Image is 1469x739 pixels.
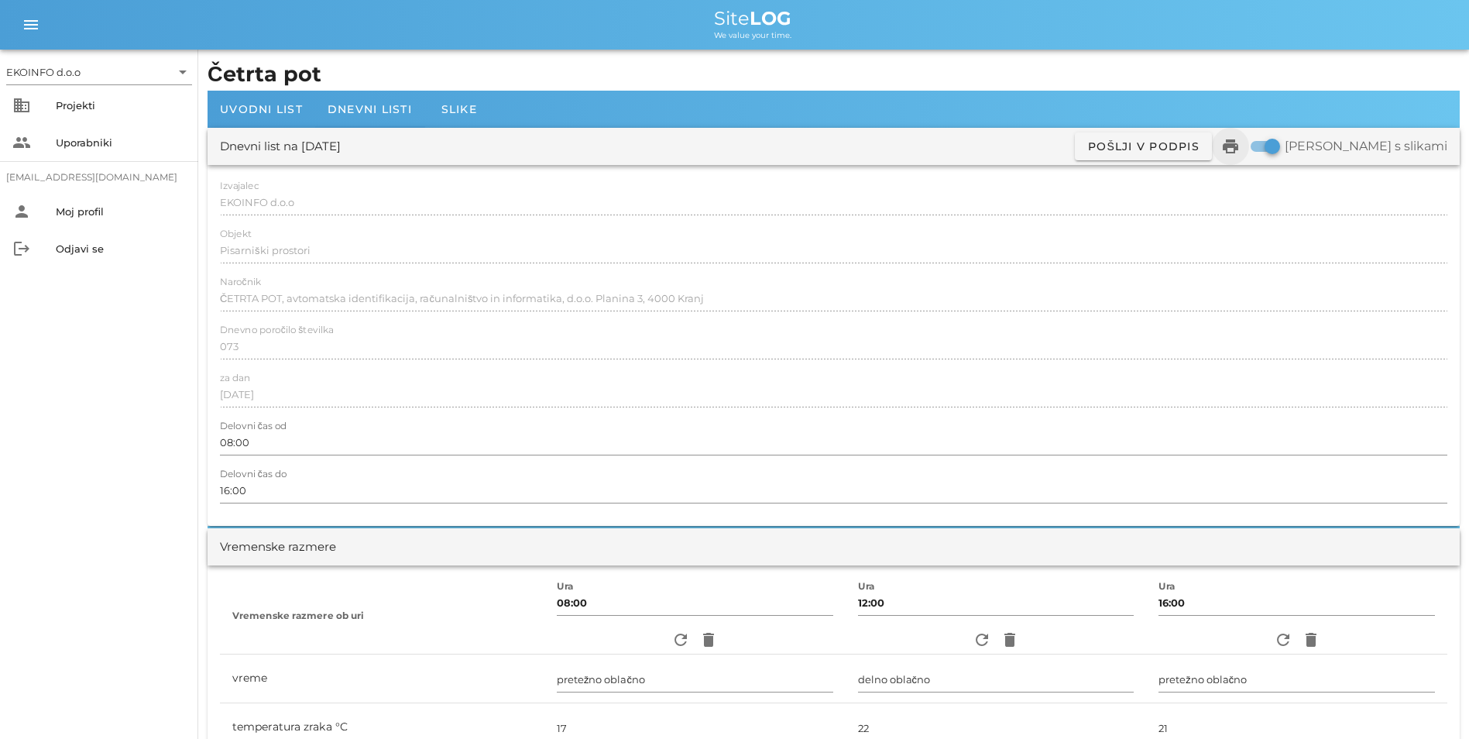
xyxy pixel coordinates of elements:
[12,96,31,115] i: business
[328,102,412,116] span: Dnevni listi
[1221,137,1240,156] i: print
[220,180,259,192] label: Izvajalec
[208,59,1460,91] h1: Četrta pot
[441,102,477,116] span: Slike
[1000,631,1019,649] i: delete
[699,631,718,649] i: delete
[671,631,690,649] i: refresh
[220,277,261,288] label: Naročnik
[1248,572,1469,739] iframe: Chat Widget
[220,538,336,556] div: Vremenske razmere
[220,469,287,480] label: Delovni čas do
[12,239,31,258] i: logout
[714,30,791,40] span: We value your time.
[220,325,334,336] label: Dnevno poročilo številka
[1158,581,1176,593] label: Ura
[12,133,31,152] i: people
[1087,139,1200,153] span: Pošlji v podpis
[973,631,991,649] i: refresh
[1075,132,1212,160] button: Pošlji v podpis
[12,202,31,221] i: person
[56,205,186,218] div: Moj profil
[1285,139,1447,154] label: [PERSON_NAME] s slikami
[714,7,791,29] span: Site
[56,136,186,149] div: Uporabniki
[173,63,192,81] i: arrow_drop_down
[220,421,287,432] label: Delovni čas od
[750,7,791,29] b: LOG
[858,581,875,593] label: Ura
[220,102,303,116] span: Uvodni list
[6,60,192,84] div: EKOINFO d.o.o
[557,581,574,593] label: Ura
[220,578,544,655] th: Vremenske razmere ob uri
[220,138,341,156] div: Dnevni list na [DATE]
[56,99,186,112] div: Projekti
[6,65,81,79] div: EKOINFO d.o.o
[220,229,252,240] label: Objekt
[1248,572,1469,739] div: Pripomoček za klepet
[56,242,186,255] div: Odjavi se
[220,373,250,384] label: za dan
[22,15,40,34] i: menu
[220,655,544,703] td: vreme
